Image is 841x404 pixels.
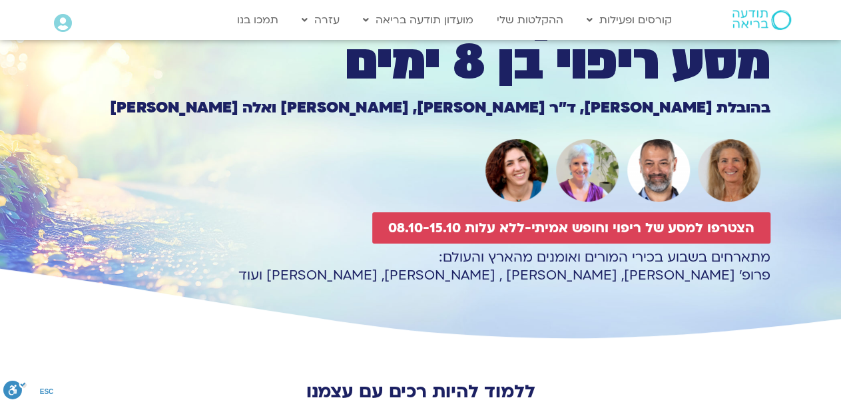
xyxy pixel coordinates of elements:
span: הצטרפו למסע של ריפוי וחופש אמיתי-ללא עלות 08.10-15.10 [388,220,754,236]
a: תמכו בנו [230,7,285,33]
a: ההקלטות שלי [490,7,570,33]
a: עזרה [295,7,346,33]
a: מועדון תודעה בריאה [356,7,480,33]
img: תודעה בריאה [732,10,791,30]
h1: בהובלת [PERSON_NAME], ד״ר [PERSON_NAME], [PERSON_NAME] ואלה [PERSON_NAME] [71,101,770,115]
p: מתארחים בשבוע בכירי המורים ואומנים מהארץ והעולם: פרופ׳ [PERSON_NAME], [PERSON_NAME] , [PERSON_NAM... [71,248,770,284]
a: הצטרפו למסע של ריפוי וחופש אמיתי-ללא עלות 08.10-15.10 [372,212,770,244]
a: קורסים ופעילות [580,7,679,33]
